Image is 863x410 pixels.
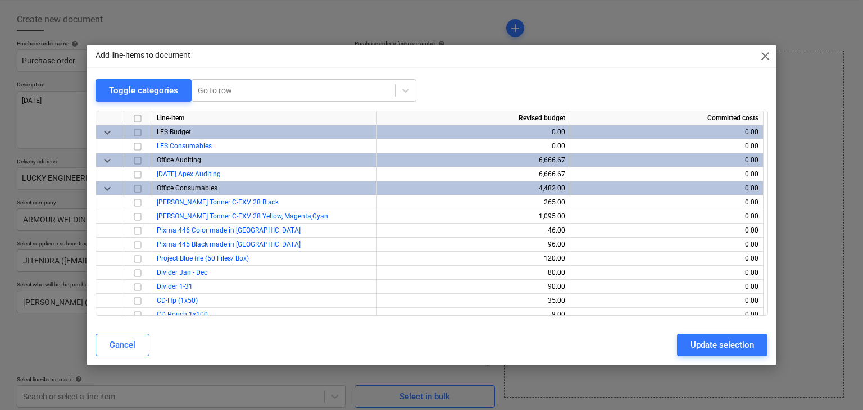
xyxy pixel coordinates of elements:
[101,154,114,167] span: keyboard_arrow_down
[157,142,212,150] a: LES Consumables
[575,181,758,195] div: 0.00
[807,356,863,410] iframe: Chat Widget
[381,224,565,238] div: 46.00
[575,252,758,266] div: 0.00
[691,338,754,352] div: Update selection
[157,198,279,206] span: Cannon Tonner C-EXV 28 Black
[575,139,758,153] div: 0.00
[377,111,570,125] div: Revised budget
[157,254,249,262] a: Project Blue file (50 Files/ Box)
[110,338,135,352] div: Cancel
[575,209,758,224] div: 0.00
[575,280,758,294] div: 0.00
[381,167,565,181] div: 6,666.67
[157,170,221,178] span: July-15, 2024 Apex Auditing
[381,209,565,224] div: 1,095.00
[96,49,190,61] p: Add line-items to document
[101,126,114,139] span: keyboard_arrow_down
[575,153,758,167] div: 0.00
[157,212,328,220] span: Cannon Tonner C-EXV 28 Yellow, Magenta,Cyan
[157,240,301,248] a: Pixma 445 Black made in [GEOGRAPHIC_DATA]
[575,238,758,252] div: 0.00
[157,198,279,206] a: [PERSON_NAME] Tonner C-EXV 28 Black
[381,195,565,209] div: 265.00
[381,294,565,308] div: 35.00
[381,238,565,252] div: 96.00
[157,212,328,220] a: [PERSON_NAME] Tonner C-EXV 28 Yellow, Magenta,Cyan
[157,170,221,178] a: [DATE] Apex Auditing
[157,226,301,234] a: Pixma 446 Color made in [GEOGRAPHIC_DATA]
[381,153,565,167] div: 6,666.67
[381,266,565,280] div: 80.00
[575,167,758,181] div: 0.00
[109,83,178,98] div: Toggle categories
[96,334,149,356] button: Cancel
[381,139,565,153] div: 0.00
[101,182,114,195] span: keyboard_arrow_down
[381,280,565,294] div: 90.00
[575,224,758,238] div: 0.00
[575,308,758,322] div: 0.00
[157,268,207,276] a: Divider Jan - Dec
[677,334,767,356] button: Update selection
[570,111,764,125] div: Committed costs
[157,240,301,248] span: Pixma 445 Black made in japan
[157,297,198,304] a: CD-Hp (1x50)
[758,49,772,63] span: close
[157,156,201,164] span: Office Auditing
[157,311,208,318] a: CD Pouch 1x100
[575,266,758,280] div: 0.00
[381,252,565,266] div: 120.00
[157,184,217,192] span: Office Consumables
[381,125,565,139] div: 0.00
[152,111,377,125] div: Line-item
[157,226,301,234] span: Pixma 446 Color made in Japan
[575,125,758,139] div: 0.00
[381,308,565,322] div: 8.00
[157,283,193,290] a: Divider 1-31
[157,128,191,136] span: LES Budget
[96,79,192,102] button: Toggle categories
[575,294,758,308] div: 0.00
[381,181,565,195] div: 4,482.00
[575,195,758,209] div: 0.00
